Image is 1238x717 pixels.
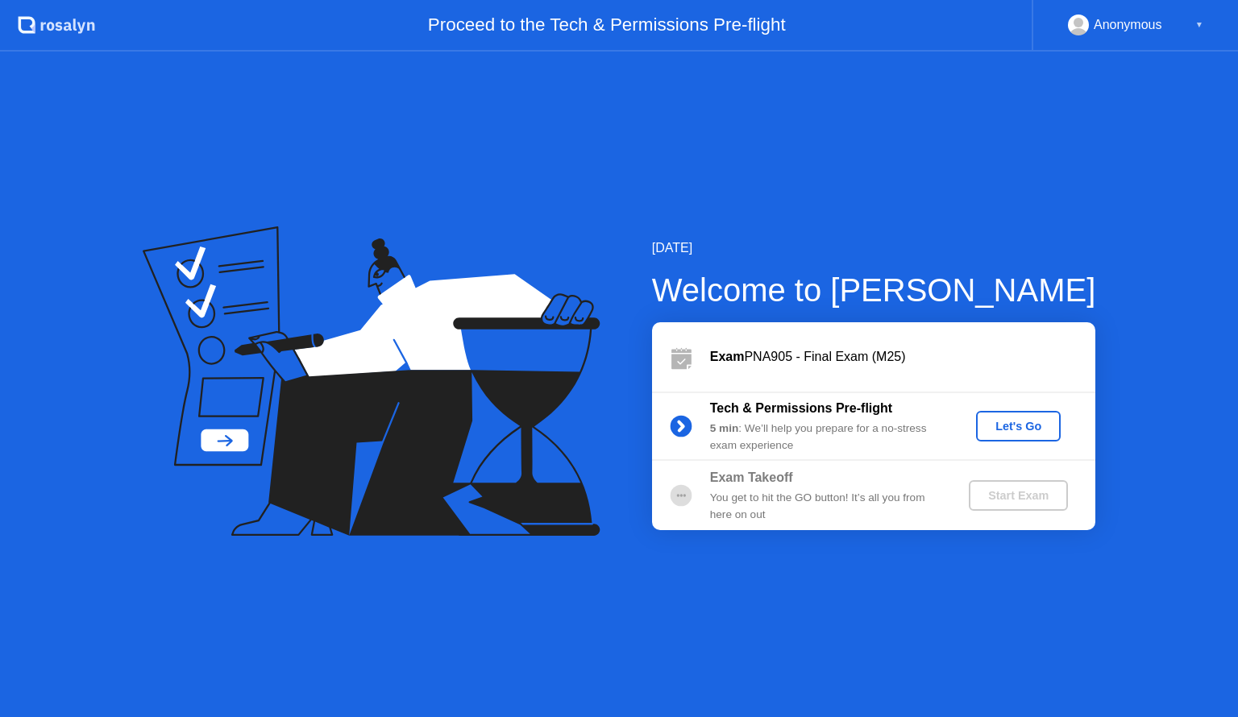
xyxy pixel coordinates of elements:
div: Start Exam [975,489,1061,502]
button: Let's Go [976,411,1061,441]
b: Exam Takeoff [710,470,793,484]
div: Let's Go [983,420,1054,433]
b: Tech & Permissions Pre-flight [710,401,892,415]
div: ▼ [1195,15,1203,35]
b: 5 min [710,422,739,434]
b: Exam [710,350,745,363]
button: Start Exam [969,480,1068,511]
div: PNA905 - Final Exam (M25) [710,347,1095,367]
div: Welcome to [PERSON_NAME] [652,266,1096,314]
div: Anonymous [1094,15,1162,35]
div: : We’ll help you prepare for a no-stress exam experience [710,421,942,454]
div: You get to hit the GO button! It’s all you from here on out [710,490,942,523]
div: [DATE] [652,238,1096,258]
